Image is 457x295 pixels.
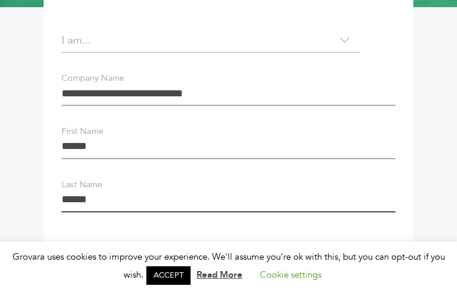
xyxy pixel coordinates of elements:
a: Cookie settings [260,269,321,281]
label: Company Name [62,72,124,85]
a: Read More [197,269,243,281]
span: Grovara uses cookies to improve your experience. We'll assume you're ok with this, but you can op... [13,251,445,281]
label: Last Name [62,178,102,191]
a: ACCEPT [146,266,191,285]
label: First Name [62,125,103,138]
